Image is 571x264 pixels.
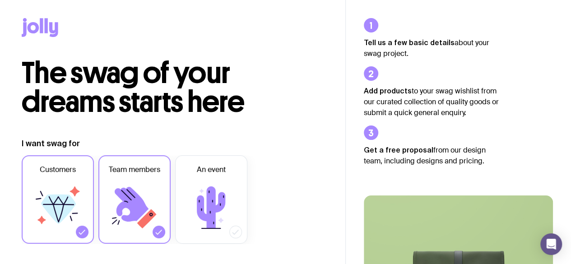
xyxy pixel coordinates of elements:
[22,55,244,120] span: The swag of your dreams starts here
[364,146,433,154] strong: Get a free proposal
[364,37,499,59] p: about your swag project.
[197,164,226,175] span: An event
[364,87,412,95] strong: Add products
[364,85,499,118] p: to your swag wishlist from our curated collection of quality goods or submit a quick general enqu...
[364,144,499,167] p: from our design team, including designs and pricing.
[40,164,76,175] span: Customers
[364,38,455,46] strong: Tell us a few basic details
[540,233,562,255] div: Open Intercom Messenger
[109,164,160,175] span: Team members
[22,138,80,149] label: I want swag for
